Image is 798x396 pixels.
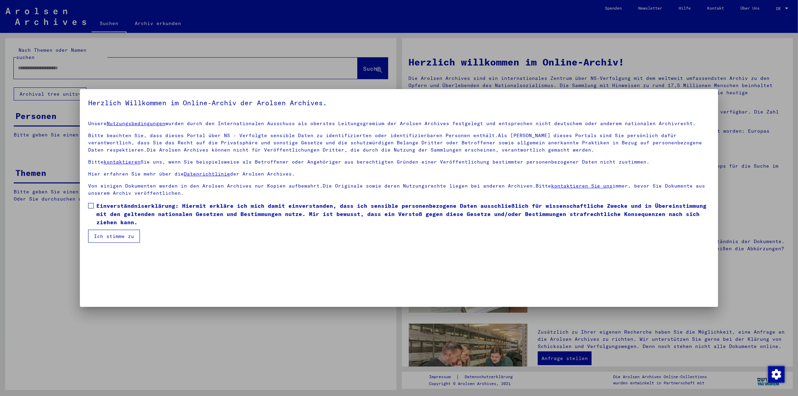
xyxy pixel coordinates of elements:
button: Ich stimme zu [88,230,140,243]
p: Hier erfahren Sie mehr über die der Arolsen Archives. [88,170,710,178]
a: Nutzungsbedingungen [107,120,165,127]
a: kontaktieren Sie uns [551,183,613,189]
img: Zustimmung ändern [768,366,785,383]
p: Bitte Sie uns, wenn Sie beispielsweise als Betroffener oder Angehöriger aus berechtigten Gründen ... [88,158,710,166]
p: Von einigen Dokumenten werden in den Arolsen Archives nur Kopien aufbewahrt.Die Originale sowie d... [88,182,710,197]
h5: Herzlich Willkommen im Online-Archiv der Arolsen Archives. [88,97,710,108]
a: kontaktieren [104,159,141,165]
p: Bitte beachten Sie, dass dieses Portal über NS - Verfolgte sensible Daten zu identifizierten oder... [88,132,710,154]
span: Einverständniserklärung: Hiermit erkläre ich mich damit einverstanden, dass ich sensible personen... [96,202,710,226]
p: Unsere wurden durch den Internationalen Ausschuss als oberstes Leitungsgremium der Arolsen Archiv... [88,120,710,127]
a: Datenrichtlinie [184,171,230,177]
